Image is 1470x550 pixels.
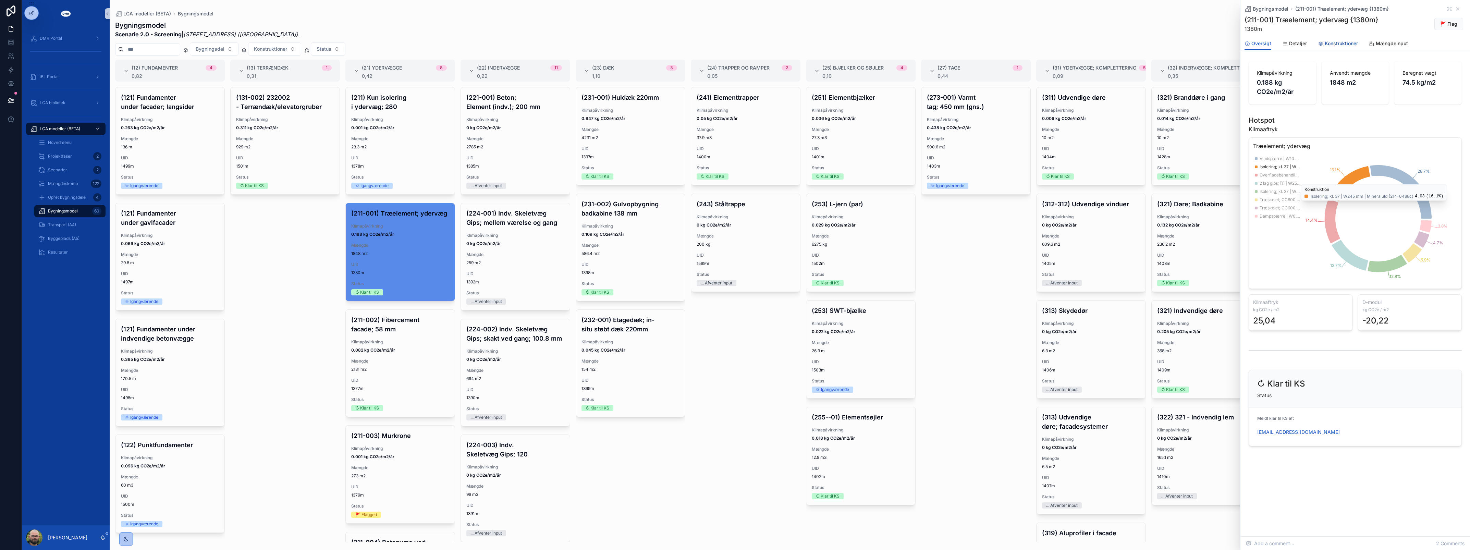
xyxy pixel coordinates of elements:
span: Klimapåvirkning [1042,214,1140,220]
a: (211-001) Træelement; ydervæg {1380m} [1295,5,1389,12]
strong: 0.438 kg CO2e/m2/år [927,125,971,130]
strong: 0.188 kg CO2e/m2/år [351,232,394,237]
span: 1502m [812,261,910,266]
strong: 0.109 kg CO2e/m2/år [581,232,624,237]
span: Klimapåvirkning [697,214,795,220]
span: 929 m2 [236,144,334,150]
a: Mængdeinput [1369,37,1408,51]
h4: (231-001) Huldæk 220mm [581,93,679,102]
span: UID [812,359,910,365]
span: Projektfaser [48,154,72,159]
a: (251) ElementbjælkerKlimapåvirkning0.036 kg CO2e/m2/årMængde27.3 m3UID1401mStatus↻ Klar til KS [806,87,916,185]
span: 1405m [1042,261,1140,266]
span: Status [236,174,334,180]
a: (224-001) Indv. Skeletvæg Gips; mellem værelse og gangKlimapåvirkning0 kg CO2e/m2/årMængde259 m2U... [461,203,570,310]
strong: 0.947 kg CO2e/m2/år [581,116,625,121]
a: Hovedmenu [34,136,106,149]
strong: 0 kg CO2e/m2/år [1042,222,1077,228]
span: Transport (A4) [48,222,76,228]
span: Mængde [581,358,679,364]
strong: 0.395 kg CO2e/m2/år [121,357,165,362]
span: (27) Tage [938,64,960,71]
span: Mængde [697,233,795,239]
span: 1409m [1157,367,1255,373]
span: 1392m [466,279,564,285]
strong: 0 kg CO2e/m2/år [697,222,731,228]
span: LCA modeller (BETA) [40,126,80,132]
button: Select Button [248,42,301,56]
span: Mængde [927,136,1025,142]
a: (321) Døre; BadkabineKlimapåvirkning0.132 kg CO2e/m2/årMængde236.2 m2UID1408mStatus↻ Klar til KS [1151,194,1261,292]
a: Oversigt [1245,37,1271,50]
h4: (313) Skydedør [1042,306,1140,315]
button: Select Button [311,42,345,56]
span: 23.3 m2 [351,144,449,150]
a: (241) ElementtrapperKlimapåvirkning0.05 kg CO2e/m2/årMængde37.9 m3UID1400mStatus↻ Klar til KS [691,87,800,185]
span: UID [581,262,679,267]
a: (224-002) Indv. Skeletvæg Gips; skakt ved gang; 100.8 mmKlimapåvirkning0 kg CO2e/m2/årMængde694 m... [461,319,570,426]
span: 1406m [1042,367,1140,373]
span: Klimapåvirkning [351,339,449,345]
h4: (321) Indvendige døre [1157,306,1255,315]
span: 368 m2 [1157,348,1255,354]
span: Klimapåvirkning [1042,321,1140,326]
div: ⛭ Igangværende [931,183,964,189]
h4: (243) Ståltrappe [697,199,795,209]
span: Klimapåvirkning [351,117,449,122]
span: 6.3 m2 [1042,348,1140,354]
span: Mængde [697,127,795,132]
span: 200 kg [697,242,795,247]
span: UID [1157,253,1255,258]
span: UID [466,155,564,161]
a: (273-001) Varmt tag; 450 mm (gns.)Klimapåvirkning0.438 kg CO2e/m2/årMængde900.6 m2UID1403mStatus⛭... [921,87,1031,195]
strong: 0.022 kg CO2e/m2/år [812,329,855,334]
span: Klimapåvirkning [1157,214,1255,220]
span: UID [351,378,449,383]
h4: (211-002) Fibercement facade; 58 mm [351,315,449,334]
span: 1404m [1042,154,1140,160]
span: (21) Ydervægge [362,64,402,71]
span: (23) Dæk [592,64,614,71]
span: UID [1042,359,1140,365]
span: Bygningsmodel [1253,5,1288,12]
span: Bygningsdel [196,46,224,52]
span: Scenarier [48,167,67,173]
span: 609.6 m2 [1042,242,1140,247]
div: ... Afventer input [470,298,502,305]
div: ↻ Klar til KS [1161,173,1185,180]
strong: 0.069 kg CO2e/m2/år [121,241,165,246]
span: Klimapåvirkning [581,339,679,345]
span: UID [121,155,219,161]
a: (121) Fundamenter under indvendige betonvæggeKlimapåvirkning0.395 kg CO2e/m2/årMængde170.5 mUID14... [115,319,225,426]
span: Mængde [1042,127,1140,132]
span: 🚩 Flag [1440,21,1457,27]
a: DMR Portal [26,32,106,45]
div: ... Afventer input [1046,280,1078,286]
h4: (312-312) Udvendige vinduer [1042,199,1140,209]
h4: (224-001) Indv. Skeletvæg Gips; mellem værelse og gang [466,209,564,227]
span: Status [581,165,679,171]
strong: 0.205 kg CO2e/m2/år [1157,329,1201,334]
span: (31) Ydervægge; komplettering [1053,64,1136,71]
h4: (121) Fundamenter under facader; langsider [121,93,219,111]
span: Mængde [1042,340,1140,345]
span: 6275 kg [812,242,910,247]
a: (231-001) Huldæk 220mmKlimapåvirkning0.947 kg CO2e/m2/årMængde4231 m2UID1397mStatus↻ Klar til KS [576,87,685,185]
div: ... Afventer input [470,183,502,189]
span: 10 m2 [1157,135,1255,140]
span: Mængde [466,252,564,257]
span: UID [927,155,1025,161]
span: Mængde [812,233,910,239]
div: ⛭ Igangværende [355,183,389,189]
span: Status [697,165,795,171]
span: 259 m2 [466,260,564,266]
span: Mængde [351,243,449,248]
span: (24) Trapper og ramper [707,64,770,71]
a: LCA modeller (BETA) [115,10,171,17]
span: Mængde [812,127,910,132]
span: 2181 m2 [351,367,449,372]
div: 122 [91,180,101,188]
a: (321) Indvendige døreKlimapåvirkning0.205 kg CO2e/m2/årMængde368 m2UID1409mStatus↻ Klar til KS [1151,300,1261,399]
span: UID [466,271,564,277]
a: Projektfaser2 [34,150,106,162]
